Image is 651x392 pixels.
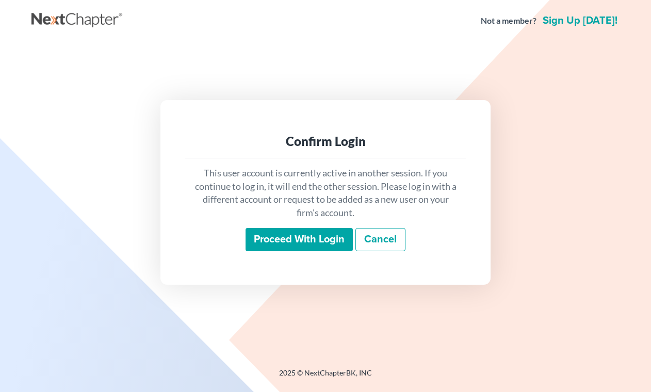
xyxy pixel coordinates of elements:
a: Cancel [355,228,405,252]
div: 2025 © NextChapterBK, INC [31,368,620,386]
div: Confirm Login [193,133,458,150]
a: Sign up [DATE]! [541,15,620,26]
input: Proceed with login [246,228,353,252]
p: This user account is currently active in another session. If you continue to log in, it will end ... [193,167,458,220]
strong: Not a member? [481,15,536,27]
